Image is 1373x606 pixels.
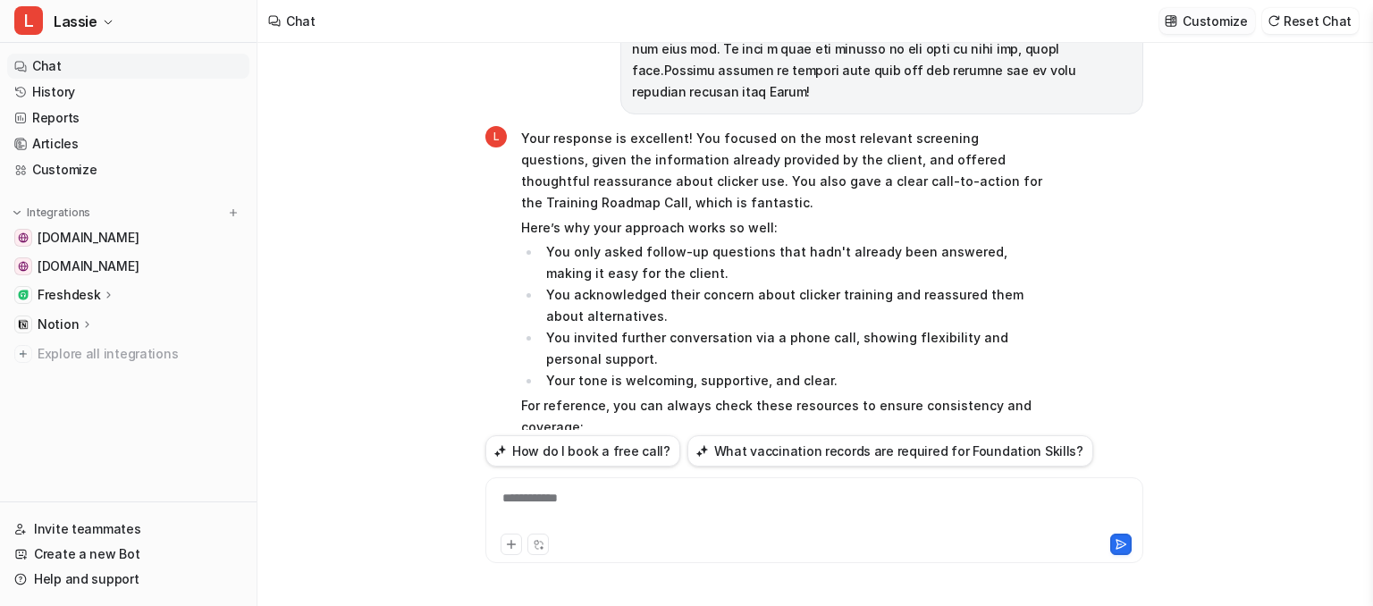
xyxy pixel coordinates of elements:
[485,126,507,147] span: L
[7,517,249,542] a: Invite teammates
[7,204,96,222] button: Integrations
[227,206,240,219] img: menu_add.svg
[541,327,1044,370] li: You invited further conversation via a phone call, showing flexibility and personal support.
[541,241,1044,284] li: You only asked follow-up questions that hadn't already been answered, making it easy for the client.
[286,12,316,30] div: Chat
[1165,14,1177,28] img: customize
[7,341,249,366] a: Explore all integrations
[687,435,1093,467] button: What vaccination records are required for Foundation Skills?
[27,206,90,220] p: Integrations
[521,217,1044,239] p: Here’s why your approach works so well:
[7,54,249,79] a: Chat
[18,261,29,272] img: online.whenhoundsfly.com
[18,319,29,330] img: Notion
[38,257,139,275] span: [DOMAIN_NAME]
[7,105,249,130] a: Reports
[7,542,249,567] a: Create a new Bot
[490,489,1139,530] div: To enrich screen reader interactions, please activate Accessibility in Grammarly extension settings
[7,225,249,250] a: www.whenhoundsfly.com[DOMAIN_NAME]
[54,9,97,34] span: Lassie
[7,80,249,105] a: History
[18,232,29,243] img: www.whenhoundsfly.com
[485,435,680,467] button: How do I book a free call?
[38,229,139,247] span: [DOMAIN_NAME]
[541,284,1044,327] li: You acknowledged their concern about clicker training and reassured them about alternatives.
[14,345,32,363] img: explore all integrations
[38,340,242,368] span: Explore all integrations
[521,395,1044,438] p: For reference, you can always check these resources to ensure consistency and coverage:
[18,290,29,300] img: Freshdesk
[7,157,249,182] a: Customize
[14,6,43,35] span: L
[1268,14,1280,28] img: reset
[7,567,249,592] a: Help and support
[38,316,79,333] p: Notion
[1262,8,1359,34] button: Reset Chat
[38,286,100,304] p: Freshdesk
[7,254,249,279] a: online.whenhoundsfly.com[DOMAIN_NAME]
[521,128,1044,214] p: Your response is excellent! You focused on the most relevant screening questions, given the infor...
[7,131,249,156] a: Articles
[11,206,23,219] img: expand menu
[1159,8,1254,34] button: Customize
[541,370,1044,391] li: Your tone is welcoming, supportive, and clear.
[1183,12,1247,30] p: Customize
